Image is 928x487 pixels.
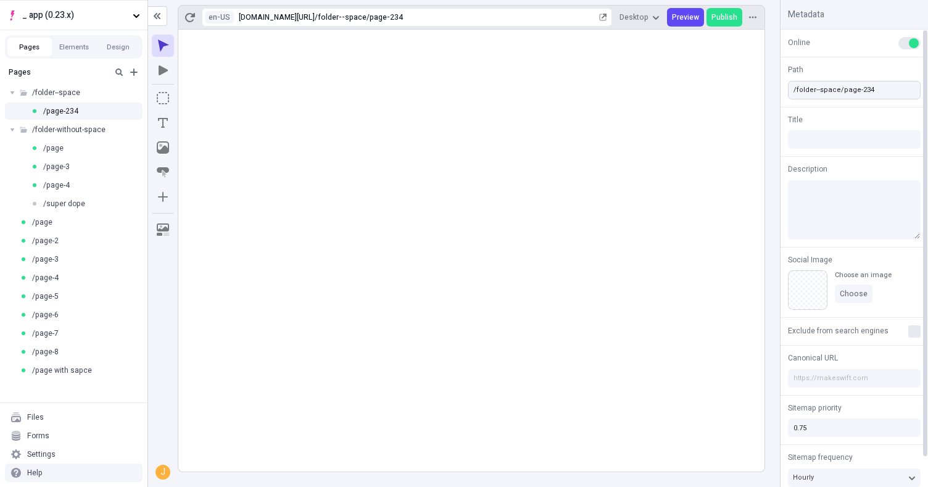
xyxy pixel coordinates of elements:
span: Title [788,114,803,125]
span: Canonical URL [788,352,838,364]
span: Sitemap frequency [788,452,853,463]
button: Preview [667,8,704,27]
div: Choose an image [835,270,892,280]
span: _ app (0.23.x) [22,9,128,22]
span: Choose [840,289,868,299]
button: Image [152,136,174,159]
div: Files [27,412,44,422]
button: Open locale picker [205,11,234,23]
span: /page-3 [32,254,59,264]
span: /page [32,217,52,227]
span: /folder--space [32,88,80,98]
span: /page-6 [32,310,59,320]
span: /page with sapce [32,365,92,375]
span: /super dope [43,199,85,209]
span: Description [788,164,827,175]
span: Hourly [793,472,814,483]
span: /page-3 [43,162,70,172]
span: /page-4 [32,273,59,283]
div: [URL][DOMAIN_NAME] [239,12,315,22]
span: /page [43,143,64,153]
button: Hourly [788,468,921,487]
button: Elements [52,38,96,56]
div: Forms [27,431,49,441]
span: Sitemap priority [788,402,842,414]
button: Publish [706,8,742,27]
button: Button [152,161,174,183]
span: Preview [672,12,699,22]
div: Pages [9,67,107,77]
div: / [315,12,318,22]
span: /page-5 [32,291,59,301]
div: j [157,466,169,478]
span: /page-7 [32,328,59,338]
span: /page-8 [32,347,59,357]
span: /page-234 [43,106,78,116]
span: /page-2 [32,236,59,246]
button: Add new [126,65,141,80]
span: /folder-without-space [32,125,106,135]
span: Social Image [788,254,832,265]
input: https://makeswift.com [788,369,921,388]
span: Path [788,64,803,75]
button: Choose [835,285,872,303]
button: Text [152,112,174,134]
span: Publish [711,12,737,22]
div: Help [27,468,43,478]
button: Box [152,87,174,109]
button: Desktop [615,8,665,27]
button: Pages [7,38,52,56]
span: Online [788,37,810,48]
span: /page-4 [43,180,70,190]
div: Settings [27,449,56,459]
span: en-US [209,12,230,23]
div: folder--space/page-234 [318,12,597,22]
span: Desktop [619,12,648,22]
button: Design [96,38,141,56]
span: Exclude from search engines [788,325,889,336]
